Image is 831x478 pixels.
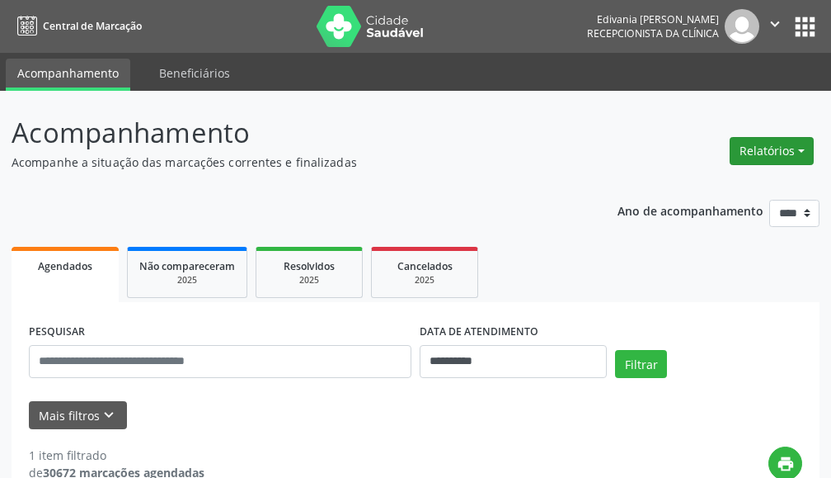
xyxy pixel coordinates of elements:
div: Edivania [PERSON_NAME] [587,12,719,26]
label: DATA DE ATENDIMENTO [420,319,538,345]
button: Relatórios [730,137,814,165]
div: 2025 [268,274,350,286]
button: Mais filtroskeyboard_arrow_down [29,401,127,430]
button: Filtrar [615,350,667,378]
span: Central de Marcação [43,19,142,33]
p: Acompanhe a situação das marcações correntes e finalizadas [12,154,577,171]
label: PESQUISAR [29,319,85,345]
a: Central de Marcação [12,12,142,40]
div: 2025 [139,274,235,286]
span: Não compareceram [139,259,235,273]
div: 2025 [383,274,466,286]
span: Cancelados [397,259,453,273]
span: Agendados [38,259,92,273]
p: Acompanhamento [12,112,577,154]
p: Ano de acompanhamento [617,200,763,220]
span: Recepcionista da clínica [587,26,719,40]
i: print [777,455,795,473]
img: img [725,9,759,44]
a: Beneficiários [148,59,242,88]
i:  [766,15,784,33]
a: Acompanhamento [6,59,130,91]
button: apps [791,12,819,41]
div: 1 item filtrado [29,447,204,464]
i: keyboard_arrow_down [100,406,118,424]
span: Resolvidos [284,259,335,273]
button:  [759,9,791,44]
